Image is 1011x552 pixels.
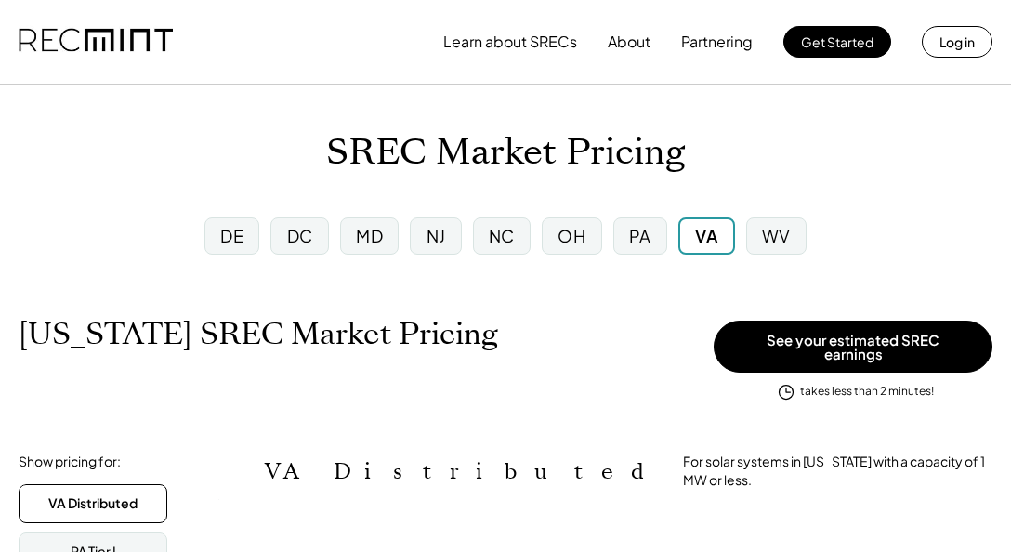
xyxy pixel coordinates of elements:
div: OH [558,224,585,247]
div: MD [356,224,383,247]
h1: SREC Market Pricing [326,131,685,175]
button: About [608,23,650,60]
div: VA Distributed [48,494,138,513]
div: PA [629,224,651,247]
button: Get Started [783,26,891,58]
div: For solar systems in [US_STATE] with a capacity of 1 MW or less. [683,453,992,489]
button: Partnering [681,23,753,60]
div: Show pricing for: [19,453,121,471]
div: DE [220,224,243,247]
button: Learn about SRECs [443,23,577,60]
button: See your estimated SREC earnings [714,321,992,373]
h2: VA Distributed [265,458,655,485]
div: NC [489,224,515,247]
div: NJ [427,224,446,247]
div: DC [287,224,313,247]
div: WV [762,224,791,247]
img: recmint-logotype%403x.png [19,10,173,73]
div: takes less than 2 minutes! [800,384,934,400]
h1: [US_STATE] SREC Market Pricing [19,316,498,352]
div: VA [695,224,717,247]
button: Log in [922,26,992,58]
